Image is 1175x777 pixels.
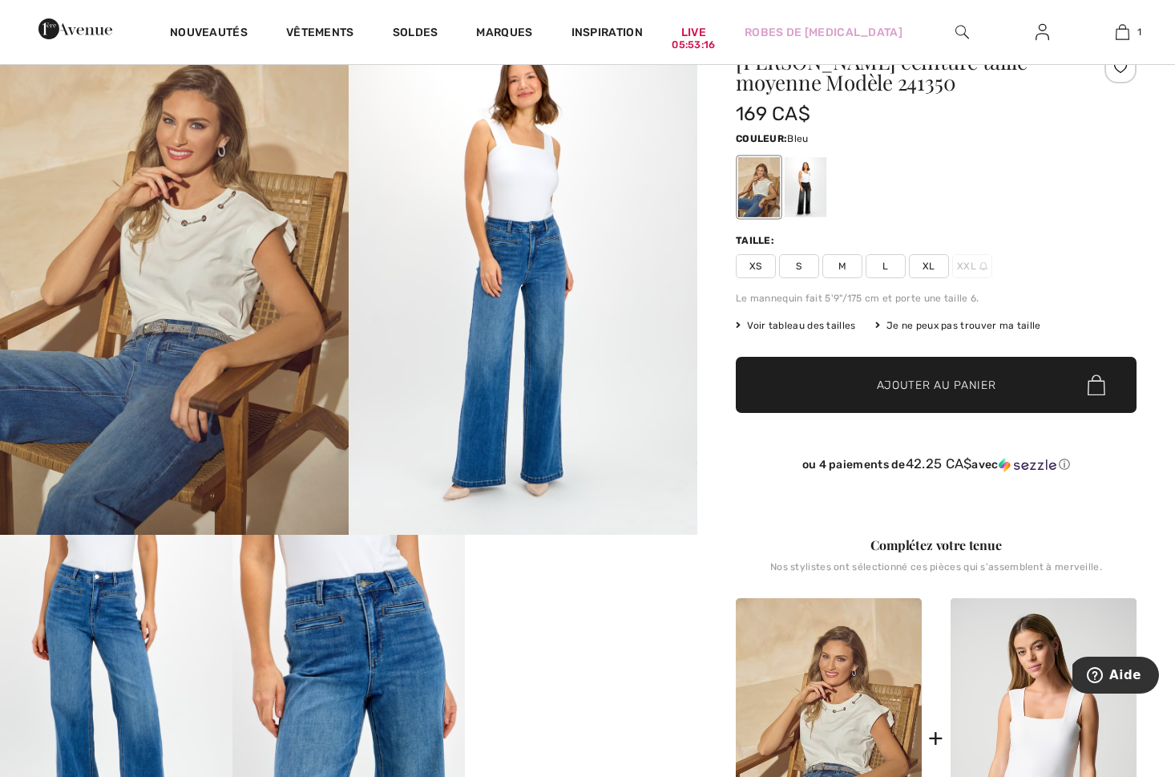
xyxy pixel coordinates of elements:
[928,720,943,756] div: +
[736,291,1137,306] div: Le mannequin fait 5'9"/175 cm et porte une taille 6.
[952,254,992,278] span: XXL
[909,254,949,278] span: XL
[906,455,972,471] span: 42.25 CA$
[736,133,787,144] span: Couleur:
[736,456,1137,472] div: ou 4 paiements de avec
[736,561,1137,585] div: Nos stylistes ont sélectionné ces pièces qui s'assemblent à merveille.
[736,318,856,333] span: Voir tableau des tailles
[571,26,643,42] span: Inspiration
[1072,657,1159,697] iframe: Ouvre un widget dans lequel vous pouvez trouver plus d’informations
[999,458,1056,472] img: Sezzle
[736,103,810,125] span: 169 CA$
[1088,374,1105,395] img: Bag.svg
[349,11,697,535] img: Jean Ceintur&eacute; Taille Moyenne mod&egrave;le 241350. 2
[866,254,906,278] span: L
[736,536,1137,555] div: Complétez votre tenue
[822,254,862,278] span: M
[736,456,1137,478] div: ou 4 paiements de42.25 CA$avecSezzle Cliquez pour en savoir plus sur Sezzle
[1036,22,1049,42] img: Mes infos
[1116,22,1129,42] img: Mon panier
[465,535,697,651] video: Your browser does not support the video tag.
[736,357,1137,413] button: Ajouter au panier
[736,233,777,248] div: Taille:
[875,318,1041,333] div: Je ne peux pas trouver ma taille
[1137,25,1141,39] span: 1
[393,26,438,42] a: Soldes
[779,254,819,278] span: S
[1023,22,1062,42] a: Se connecter
[745,24,902,41] a: Robes de [MEDICAL_DATA]
[38,13,112,45] img: 1ère Avenue
[672,38,715,53] div: 05:53:16
[736,51,1070,93] h1: [PERSON_NAME] ceinturé taille moyenne Modèle 241350
[286,26,354,42] a: Vêtements
[170,26,248,42] a: Nouveautés
[877,377,996,394] span: Ajouter au panier
[955,22,969,42] img: recherche
[476,26,532,42] a: Marques
[979,262,987,270] img: ring-m.svg
[736,254,776,278] span: XS
[787,133,808,144] span: Bleu
[738,157,780,217] div: Bleu
[1083,22,1161,42] a: 1
[681,24,706,41] a: Live05:53:16
[785,157,826,217] div: Noir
